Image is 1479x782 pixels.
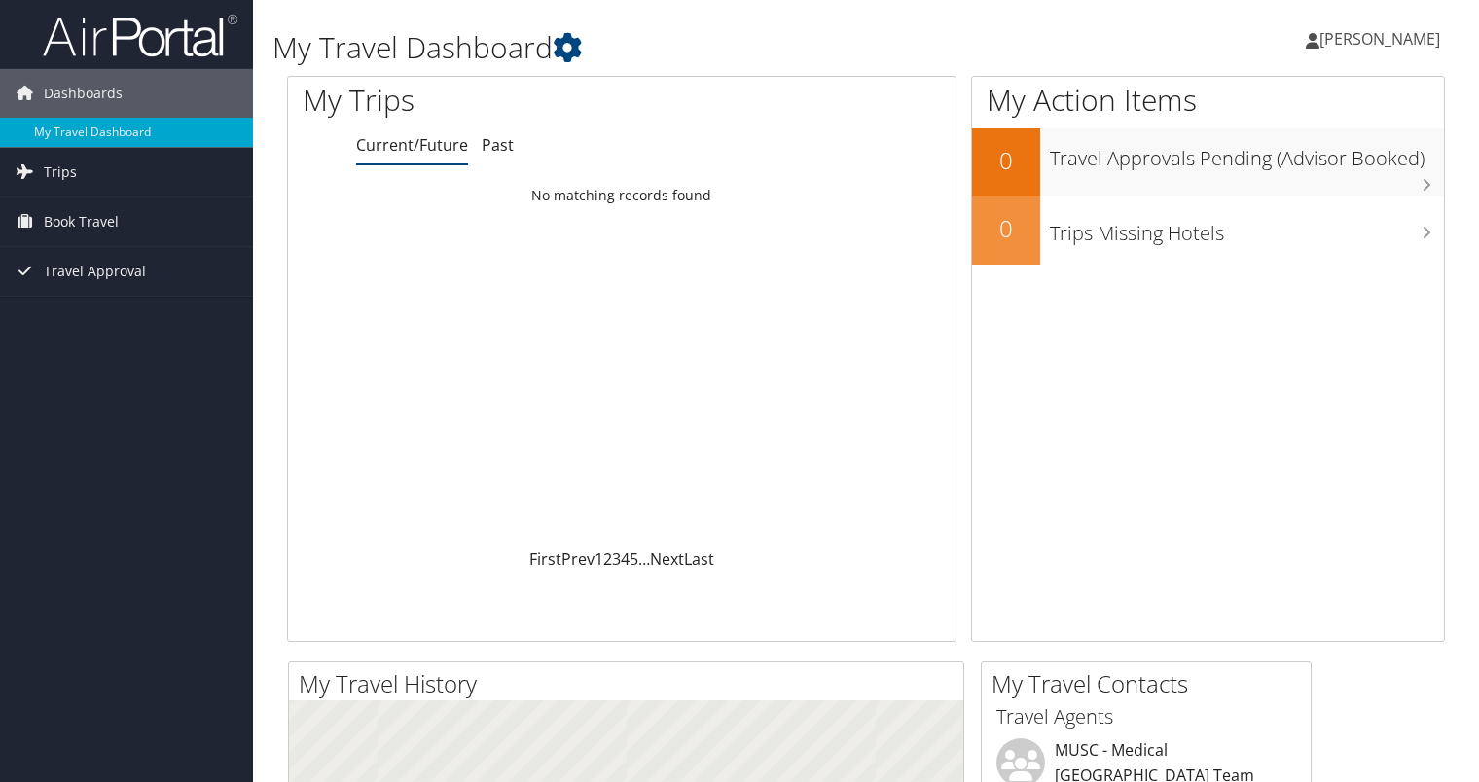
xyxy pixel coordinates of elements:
h2: My Travel Contacts [992,667,1311,700]
a: Current/Future [356,134,468,156]
h1: My Action Items [972,80,1444,121]
h2: My Travel History [299,667,963,700]
a: 0Travel Approvals Pending (Advisor Booked) [972,128,1444,196]
a: 5 [630,549,638,570]
a: Prev [561,549,595,570]
h3: Travel Agents [996,703,1296,730]
td: No matching records found [288,178,956,213]
span: Travel Approval [44,247,146,296]
span: … [638,549,650,570]
h1: My Trips [303,80,663,121]
a: Past [482,134,514,156]
a: 3 [612,549,621,570]
h3: Trips Missing Hotels [1050,210,1444,247]
a: First [529,549,561,570]
a: Next [650,549,684,570]
span: Trips [44,148,77,196]
a: 1 [595,549,603,570]
a: 4 [621,549,630,570]
h2: 0 [972,144,1040,177]
span: Dashboards [44,69,123,118]
h2: 0 [972,212,1040,245]
h3: Travel Approvals Pending (Advisor Booked) [1050,135,1444,172]
a: 0Trips Missing Hotels [972,196,1444,265]
h1: My Travel Dashboard [272,27,1064,68]
span: [PERSON_NAME] [1319,28,1440,50]
a: Last [684,549,714,570]
span: Book Travel [44,197,119,246]
img: airportal-logo.png [43,13,237,58]
a: 2 [603,549,612,570]
a: [PERSON_NAME] [1306,10,1460,68]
